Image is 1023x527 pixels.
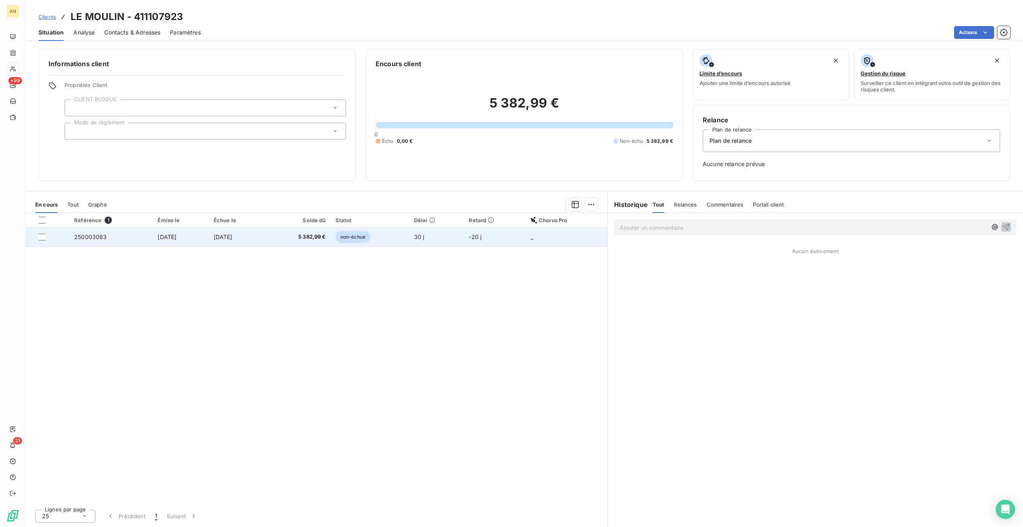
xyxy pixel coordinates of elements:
[861,70,906,77] span: Gestion du risque
[382,138,394,145] span: Échu
[861,80,1003,93] span: Surveiller ce client en intégrant votre outil de gestion des risques client.
[105,217,112,224] span: 1
[792,248,839,254] span: Aucun évènement
[414,217,459,223] div: Délai
[49,59,346,69] h6: Informations client
[270,233,326,241] span: 5 382,99 €
[35,201,58,208] span: En cours
[854,49,1010,100] button: Gestion du risqueSurveiller ce client en intégrant votre outil de gestion des risques client.
[102,508,150,525] button: Précédent
[703,160,1000,168] span: Aucune relance prévue
[71,104,78,111] input: Ajouter une valeur
[531,233,533,240] span: _
[67,201,79,208] span: Tout
[65,82,346,93] span: Propriétés Client
[71,128,78,135] input: Ajouter une valeur
[42,512,49,520] span: 25
[954,26,994,39] button: Actions
[38,13,56,21] a: Clients
[376,95,673,119] h2: 5 382,99 €
[214,233,232,240] span: [DATE]
[753,201,784,208] span: Portail client
[376,59,421,69] h6: Encours client
[88,201,107,208] span: Graphe
[707,201,744,208] span: Commentaires
[336,217,404,223] div: Statut
[214,217,261,223] div: Échue le
[162,508,202,525] button: Suivant
[700,70,742,77] span: Limite d’encours
[469,217,521,223] div: Retard
[608,200,648,209] h6: Historique
[8,77,22,84] span: +99
[620,138,643,145] span: Non-échu
[397,138,413,145] span: 0,00 €
[270,217,326,223] div: Solde dû
[6,509,19,522] img: Logo LeanPay
[150,508,162,525] button: 1
[710,137,752,145] span: Plan de relance
[38,14,56,20] span: Clients
[38,28,64,36] span: Situation
[700,80,790,86] span: Ajouter une limite d’encours autorisé
[155,512,157,520] span: 1
[71,10,183,24] h3: LE MOULIN - 411107923
[73,28,95,36] span: Analyse
[6,5,19,18] div: AN
[653,201,665,208] span: Tout
[74,217,148,224] div: Référence
[170,28,201,36] span: Paramètres
[996,500,1015,519] div: Open Intercom Messenger
[158,217,204,223] div: Émise le
[374,131,378,138] span: 0
[469,233,481,240] span: -20 j
[647,138,673,145] span: 5 382,99 €
[414,233,425,240] span: 30 j
[158,233,176,240] span: [DATE]
[74,233,107,240] span: 250003083
[336,231,370,243] span: non-échue
[13,437,22,444] span: 21
[531,217,602,223] div: Chorus Pro
[674,201,697,208] span: Relances
[104,28,160,36] span: Contacts & Adresses
[693,49,849,100] button: Limite d’encoursAjouter une limite d’encours autorisé
[703,115,1000,125] h6: Relance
